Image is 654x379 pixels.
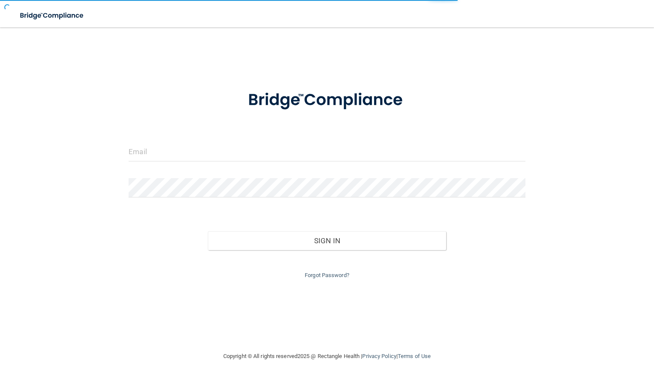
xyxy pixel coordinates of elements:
[129,142,525,161] input: Email
[13,7,92,24] img: bridge_compliance_login_screen.278c3ca4.svg
[208,231,446,250] button: Sign In
[398,353,431,359] a: Terms of Use
[362,353,396,359] a: Privacy Policy
[231,79,423,122] img: bridge_compliance_login_screen.278c3ca4.svg
[171,343,483,370] div: Copyright © All rights reserved 2025 @ Rectangle Health | |
[305,272,349,278] a: Forgot Password?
